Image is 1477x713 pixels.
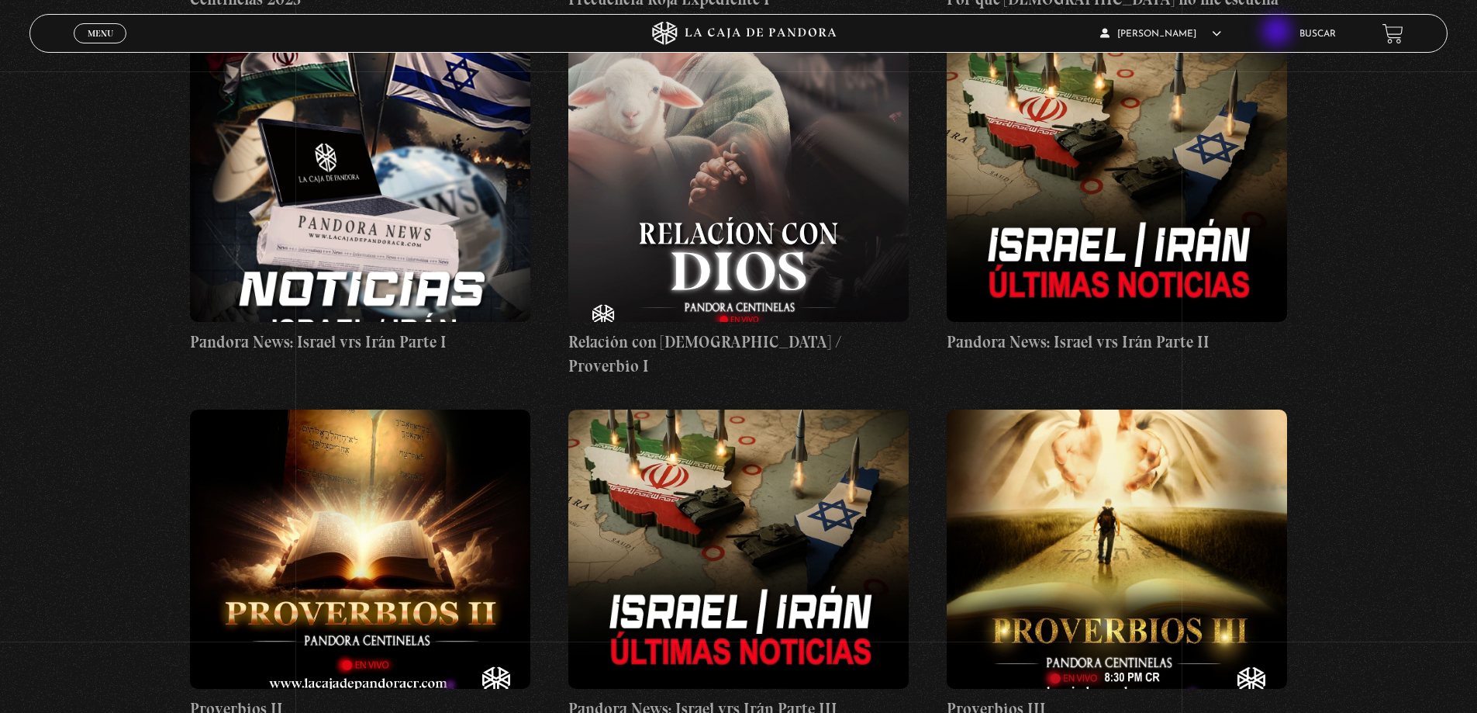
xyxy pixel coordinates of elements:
[568,330,909,379] h4: Relación con [DEMOGRAPHIC_DATA] / Proverbio I
[947,43,1287,355] a: Pandora News: Israel vrs Irán Parte II
[190,43,530,355] a: Pandora News: Israel vrs Irán Parte I
[82,42,119,53] span: Cerrar
[190,330,530,355] h4: Pandora News: Israel vrs Irán Parte I
[947,330,1287,355] h4: Pandora News: Israel vrs Irán Parte II
[1382,23,1403,44] a: View your shopping cart
[1299,29,1336,39] a: Buscar
[1100,29,1221,39] span: [PERSON_NAME]
[568,43,909,379] a: Relación con [DEMOGRAPHIC_DATA] / Proverbio I
[88,29,113,38] span: Menu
